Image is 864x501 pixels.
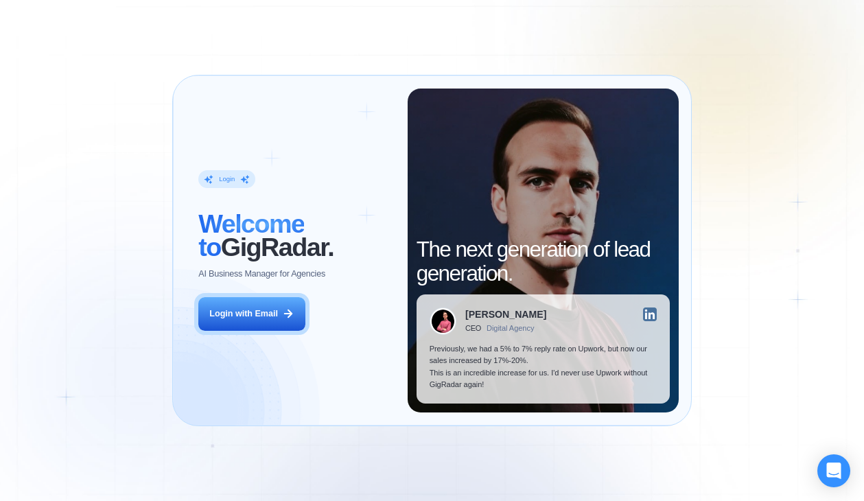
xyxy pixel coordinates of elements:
div: Digital Agency [487,324,534,333]
div: Login [219,175,235,184]
div: Login with Email [209,308,278,320]
p: AI Business Manager for Agencies [198,268,325,280]
div: [PERSON_NAME] [465,310,546,319]
span: Welcome to [198,209,304,262]
div: CEO [465,324,481,333]
button: Login with Email [198,297,305,331]
div: Open Intercom Messenger [817,454,850,487]
p: Previously, we had a 5% to 7% reply rate on Upwork, but now our sales increased by 17%-20%. This ... [430,343,657,391]
h2: The next generation of lead generation. [417,238,670,286]
h2: ‍ GigRadar. [198,212,395,259]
